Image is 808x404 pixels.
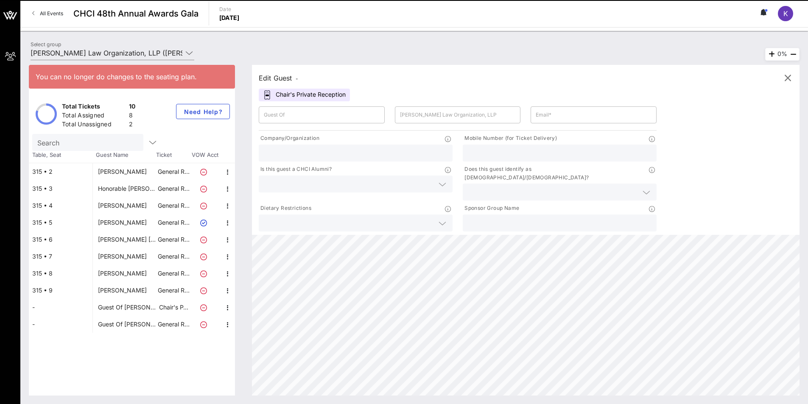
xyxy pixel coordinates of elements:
[62,102,126,113] div: Total Tickets
[536,108,651,122] input: Email*
[29,248,92,265] div: 315 • 7
[400,108,516,122] input: Last Name*
[29,197,92,214] div: 315 • 4
[259,134,319,143] p: Company/Organization
[259,72,298,84] div: Edit Guest
[29,299,92,316] div: -
[62,120,126,131] div: Total Unassigned
[36,72,228,82] div: You can no longer do changes to the seating plan.
[778,6,793,21] div: K
[190,151,220,159] span: VOW Acct
[29,163,92,180] div: 315 • 2
[98,163,147,180] div: Dotti Mavromatis
[29,231,92,248] div: 315 • 6
[129,120,136,131] div: 2
[29,180,92,197] div: 315 • 3
[129,102,136,113] div: 10
[98,231,157,248] div: Michelle Peña Labrada
[156,151,190,159] span: Ticket
[783,9,788,18] span: K
[157,299,190,316] p: Chair's P…
[29,265,92,282] div: 315 • 8
[157,248,190,265] p: General R…
[40,10,63,17] span: All Events
[157,197,190,214] p: General R…
[129,111,136,122] div: 8
[463,165,649,182] p: Does this guest identify as [DEMOGRAPHIC_DATA]/[DEMOGRAPHIC_DATA]?
[157,265,190,282] p: General R…
[62,111,126,122] div: Total Assigned
[176,104,230,119] button: Need Help?
[98,282,147,299] div: Eric Burkholder
[73,7,199,20] span: CHCI 48th Annual Awards Gala
[98,197,147,214] div: Mike Boehm
[157,316,190,333] p: General R…
[98,214,147,231] div: Beatriz Cuartas
[98,299,157,316] div: Guest Of Olivarez Madruga Law Organization, LLP
[157,282,190,299] p: General R…
[765,48,800,61] div: 0%
[29,151,92,159] span: Table, Seat
[98,265,147,282] div: Alma Cadena
[463,204,519,213] p: Sponsor Group Name
[98,316,157,333] div: Guest Of Olivarez Madruga Law Organization, LLP
[29,282,92,299] div: 315 • 9
[296,75,298,82] span: -
[98,248,147,265] div: Tony Vazquez
[157,231,190,248] p: General R…
[219,14,240,22] p: [DATE]
[219,5,240,14] p: Date
[157,180,190,197] p: General R…
[31,41,61,47] label: Select group
[92,151,156,159] span: Guest Name
[98,180,157,197] div: Honorable Donna Miller
[259,165,332,174] p: Is this guest a CHCI Alumni?
[463,134,557,143] p: Mobile Number (for Ticket Delivery)
[157,163,190,180] p: General R…
[157,214,190,231] p: General R…
[259,89,350,101] div: Chair's Private Reception
[259,204,311,213] p: Dietary Restrictions
[264,108,380,122] input: First Name*
[29,316,92,333] div: -
[27,7,68,20] a: All Events
[29,214,92,231] div: 315 • 5
[183,108,223,115] span: Need Help?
